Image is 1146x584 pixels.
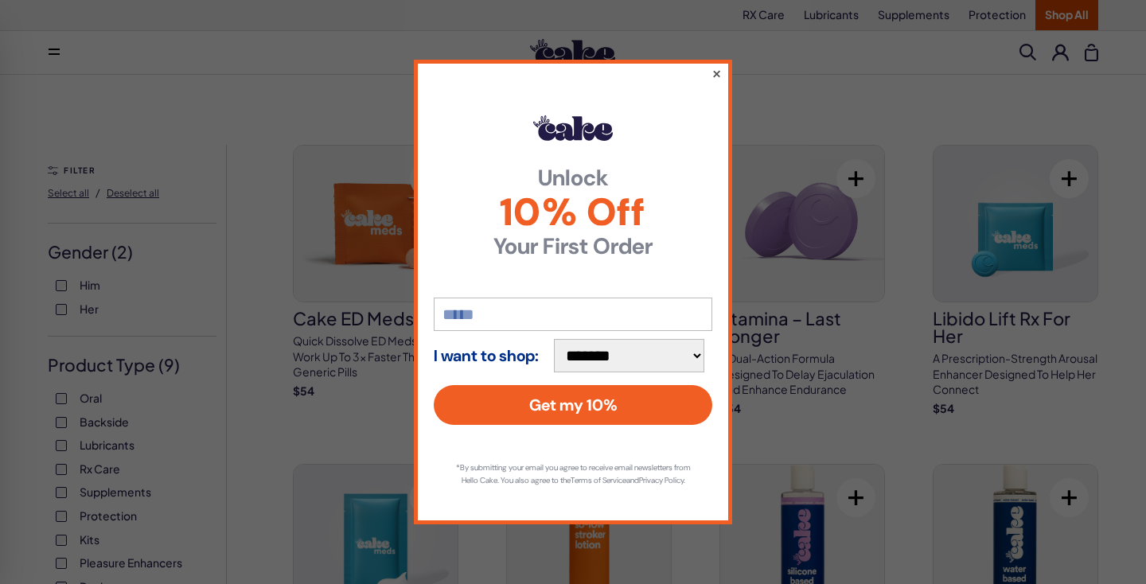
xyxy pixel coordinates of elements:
[434,385,712,425] button: Get my 10%
[434,236,712,258] strong: Your First Order
[434,167,712,189] strong: Unlock
[711,64,722,83] button: ×
[434,193,712,232] span: 10% Off
[434,347,539,364] strong: I want to shop:
[571,475,626,485] a: Terms of Service
[639,475,684,485] a: Privacy Policy
[450,461,696,487] p: *By submitting your email you agree to receive email newsletters from Hello Cake. You also agree ...
[533,115,613,141] img: Hello Cake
